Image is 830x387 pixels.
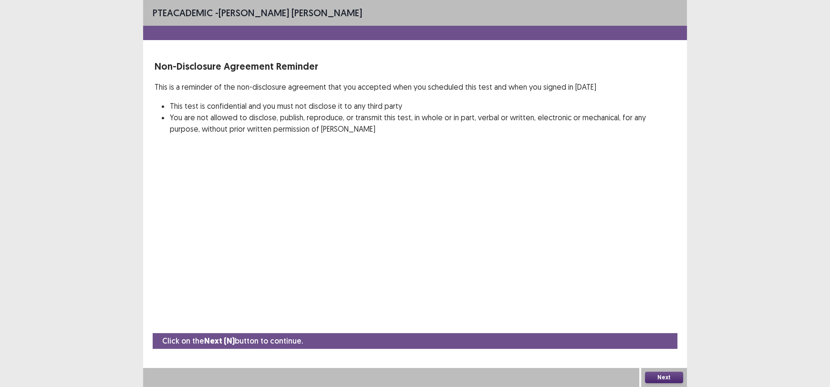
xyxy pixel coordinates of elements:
[155,81,675,93] p: This is a reminder of the non-disclosure agreement that you accepted when you scheduled this test...
[153,6,362,20] p: - [PERSON_NAME] [PERSON_NAME]
[153,7,213,19] span: PTE academic
[162,335,303,347] p: Click on the button to continue.
[155,59,675,73] p: Non-Disclosure Agreement Reminder
[645,372,683,383] button: Next
[204,336,235,346] strong: Next (N)
[170,100,675,112] li: This test is confidential and you must not disclose it to any third party
[170,112,675,135] li: You are not allowed to disclose, publish, reproduce, or transmit this test, in whole or in part, ...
